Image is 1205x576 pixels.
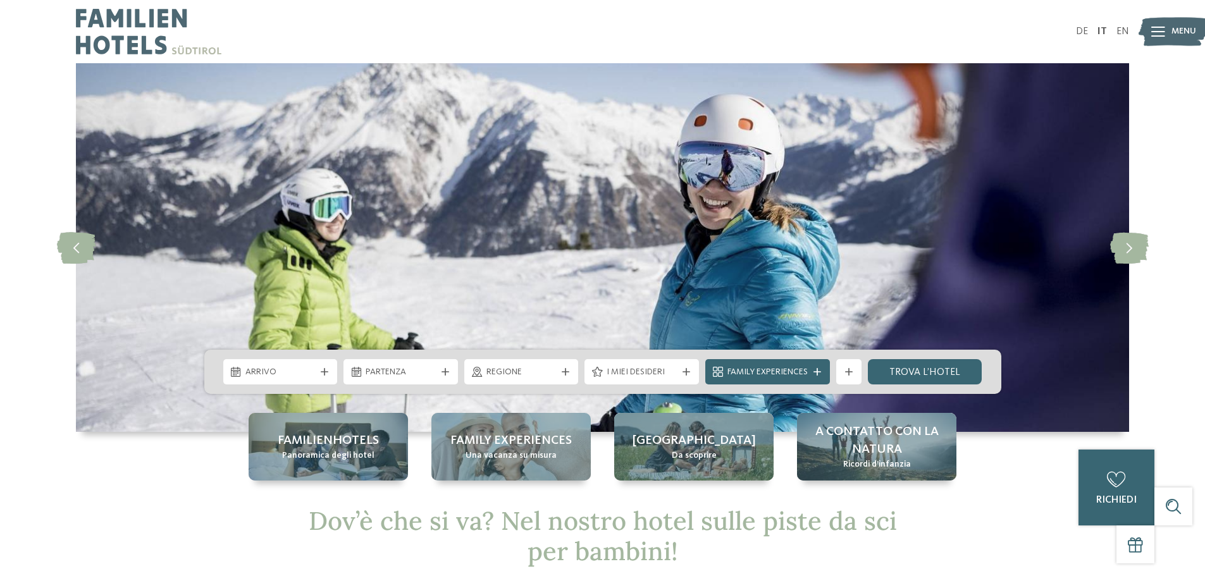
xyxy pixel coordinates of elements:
span: Regione [486,366,557,379]
span: [GEOGRAPHIC_DATA] [633,432,756,450]
span: Panoramica degli hotel [282,450,374,462]
span: Partenza [366,366,436,379]
span: Familienhotels [278,432,379,450]
a: Hotel sulle piste da sci per bambini: divertimento senza confini Familienhotels Panoramica degli ... [249,413,408,481]
span: Family Experiences [727,366,808,379]
a: richiedi [1078,450,1154,525]
span: Ricordi d’infanzia [843,458,911,471]
span: Arrivo [245,366,316,379]
span: A contatto con la natura [810,423,944,458]
span: richiedi [1096,495,1137,505]
span: Family experiences [450,432,572,450]
a: trova l’hotel [868,359,982,384]
a: DE [1076,27,1088,37]
a: EN [1116,27,1129,37]
span: Da scoprire [672,450,717,462]
span: Una vacanza su misura [466,450,557,462]
span: Menu [1171,25,1196,38]
span: Dov’è che si va? Nel nostro hotel sulle piste da sci per bambini! [309,505,897,567]
a: Hotel sulle piste da sci per bambini: divertimento senza confini A contatto con la natura Ricordi... [797,413,956,481]
img: Hotel sulle piste da sci per bambini: divertimento senza confini [76,63,1129,432]
a: Hotel sulle piste da sci per bambini: divertimento senza confini Family experiences Una vacanza s... [431,413,591,481]
span: I miei desideri [607,366,677,379]
a: IT [1097,27,1107,37]
a: Hotel sulle piste da sci per bambini: divertimento senza confini [GEOGRAPHIC_DATA] Da scoprire [614,413,774,481]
